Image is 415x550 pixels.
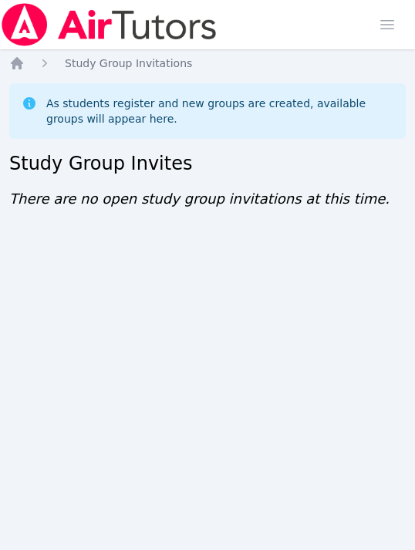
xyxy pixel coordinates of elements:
span: Study Group Invitations [65,57,192,69]
div: As students register and new groups are created, available groups will appear here. [46,96,393,127]
a: Study Group Invitations [65,56,192,71]
span: There are no open study group invitations at this time. [9,191,390,207]
h2: Study Group Invites [9,151,406,176]
nav: Breadcrumb [9,56,406,71]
